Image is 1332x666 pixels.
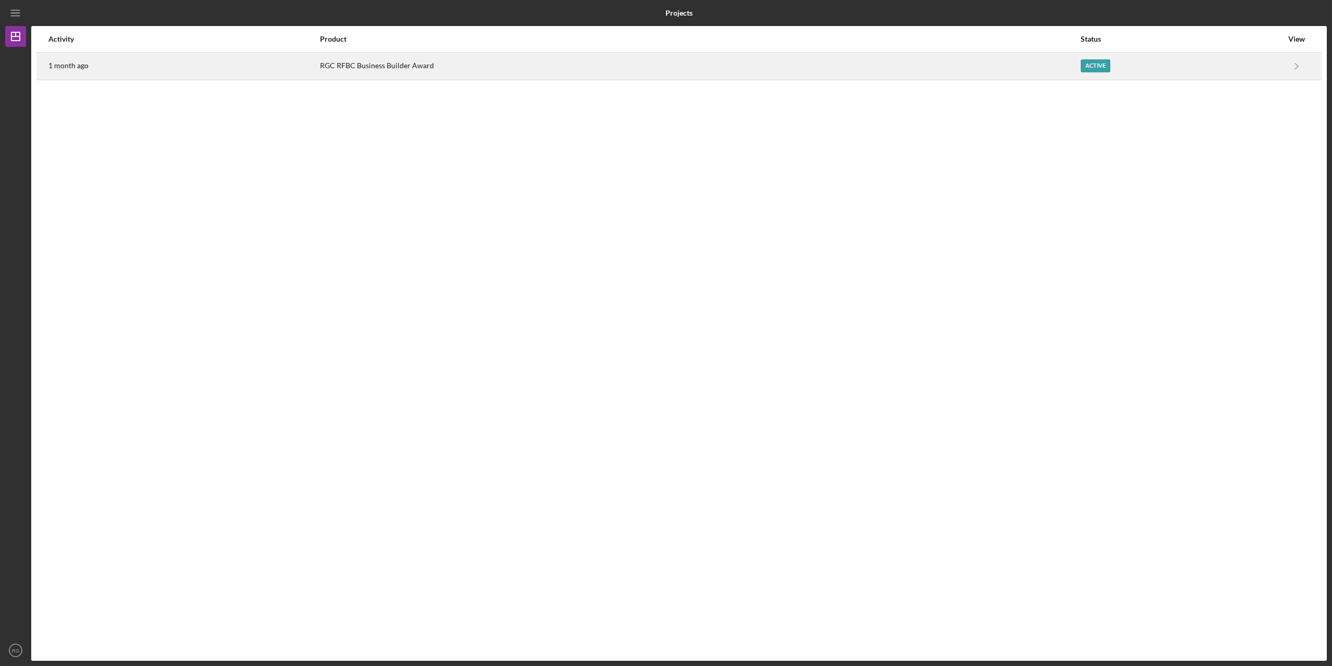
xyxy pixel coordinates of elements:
[48,61,88,70] time: 2025-07-11 18:22
[1081,35,1283,43] div: Status
[48,35,319,43] div: Activity
[1284,35,1310,43] div: View
[12,648,19,654] text: RG
[320,53,1079,79] div: RGC RFBC Business Builder Award
[1081,59,1110,72] div: Active
[320,35,1079,43] div: Product
[5,640,26,661] button: RG
[665,9,693,17] b: Projects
